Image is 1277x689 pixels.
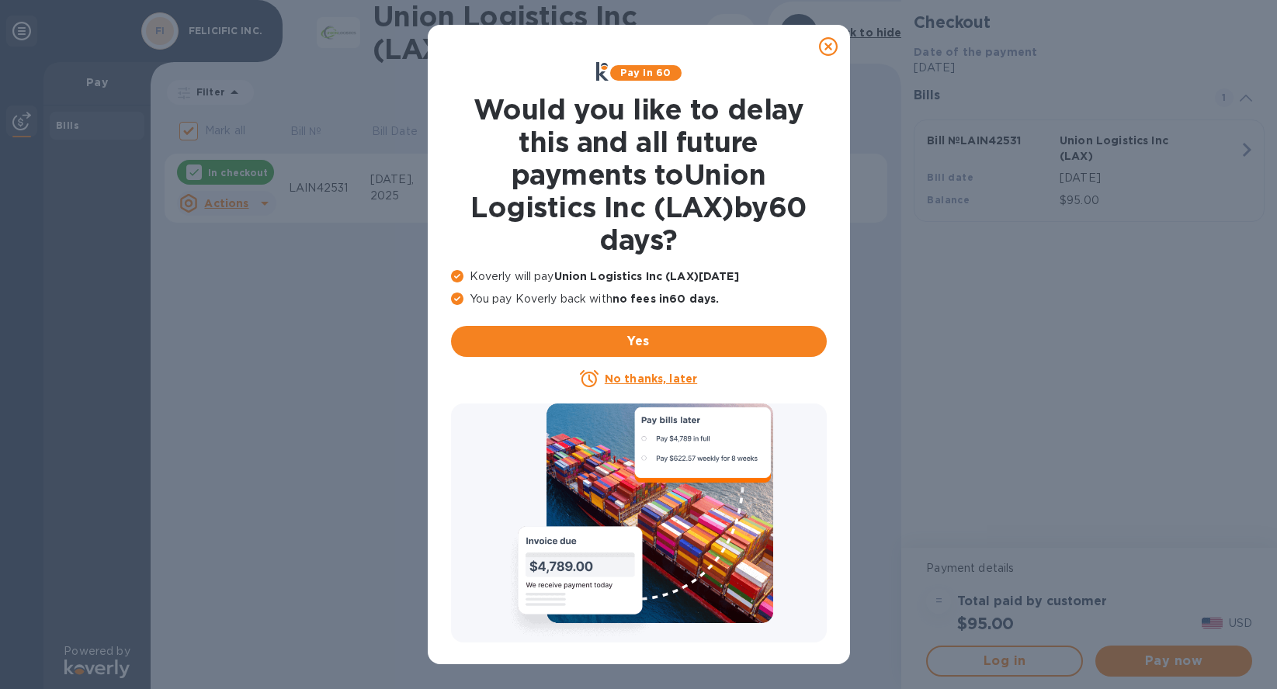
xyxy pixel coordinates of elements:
[605,372,697,385] u: No thanks, later
[554,270,739,282] b: Union Logistics Inc (LAX) [DATE]
[620,67,671,78] b: Pay in 60
[451,268,827,285] p: Koverly will pay
[451,326,827,357] button: Yes
[451,93,827,256] h1: Would you like to delay this and all future payments to Union Logistics Inc (LAX) by 60 days ?
[451,291,827,307] p: You pay Koverly back with
[463,332,814,351] span: Yes
[612,293,719,305] b: no fees in 60 days .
